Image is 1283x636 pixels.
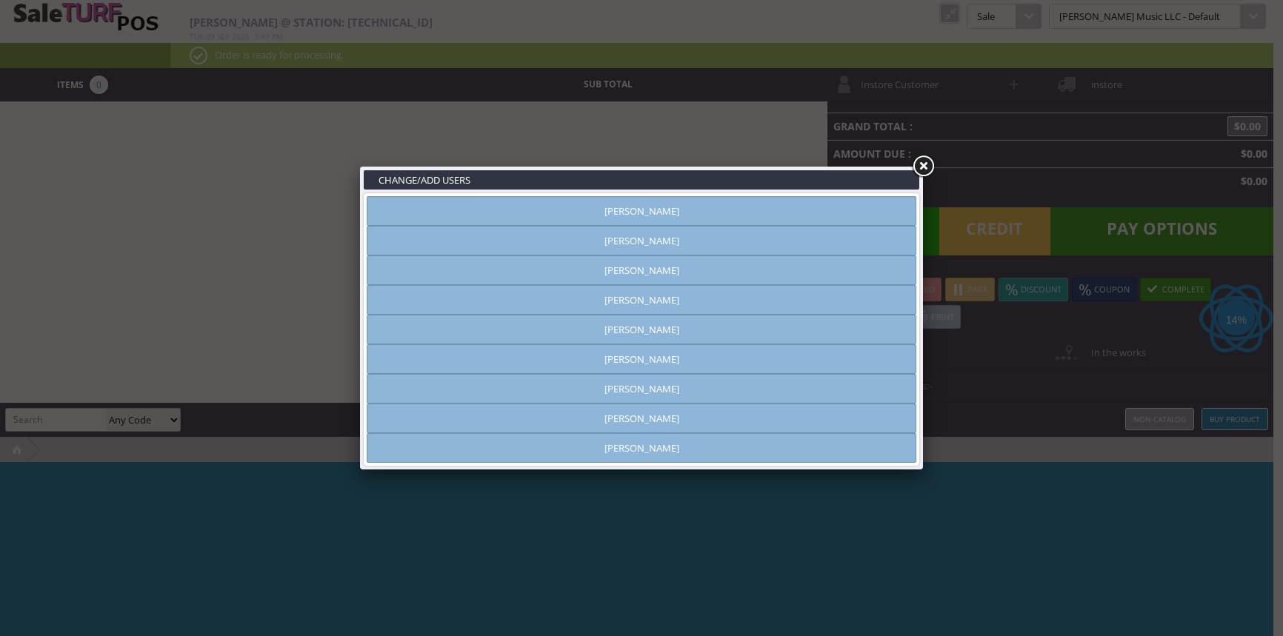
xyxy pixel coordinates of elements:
[367,285,916,315] a: [PERSON_NAME]
[367,315,916,344] a: [PERSON_NAME]
[367,226,916,255] a: [PERSON_NAME]
[364,170,919,190] h3: CHANGE/ADD USERS
[367,196,916,226] a: [PERSON_NAME]
[367,374,916,404] a: [PERSON_NAME]
[367,433,916,463] a: [PERSON_NAME]
[367,404,916,433] a: [PERSON_NAME]
[367,255,916,285] a: [PERSON_NAME]
[367,344,916,374] a: [PERSON_NAME]
[910,153,936,180] a: Close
